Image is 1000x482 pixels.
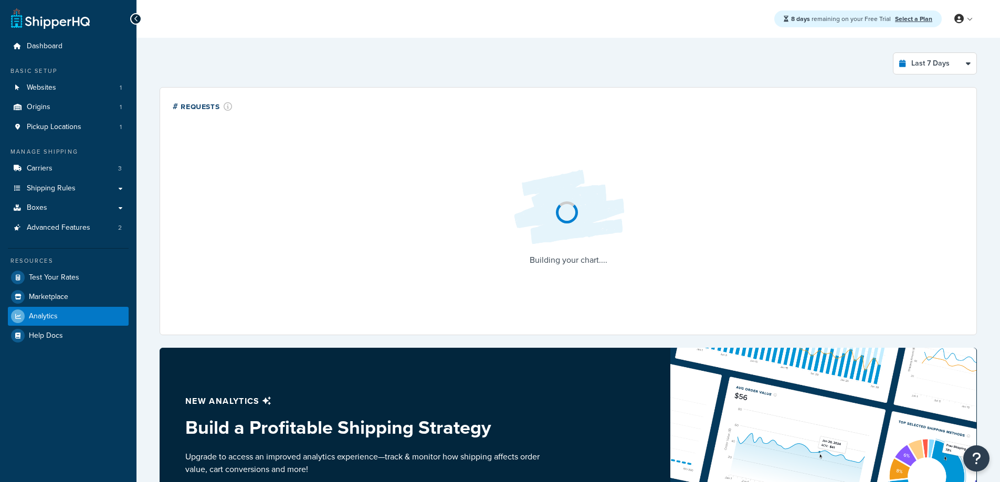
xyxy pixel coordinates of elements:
span: Marketplace [29,293,68,302]
a: Test Your Rates [8,268,129,287]
span: Shipping Rules [27,184,76,193]
li: Carriers [8,159,129,178]
a: Shipping Rules [8,179,129,198]
span: Carriers [27,164,52,173]
a: Boxes [8,198,129,218]
a: Select a Plan [895,14,932,24]
span: 1 [120,83,122,92]
p: New analytics [185,394,543,409]
img: Loading... [506,162,631,253]
a: Advanced Features2 [8,218,129,238]
span: Test Your Rates [29,273,79,282]
strong: 8 days [791,14,810,24]
span: 2 [118,223,122,232]
span: 1 [120,123,122,132]
li: Pickup Locations [8,117,129,137]
a: Analytics [8,307,129,326]
a: Carriers3 [8,159,129,178]
span: Boxes [27,203,47,212]
span: Help Docs [29,331,63,340]
span: 3 [118,164,122,173]
span: 1 [120,103,122,112]
a: Websites1 [8,78,129,98]
div: # Requests [173,100,233,112]
p: Building your chart.... [506,253,631,267]
li: Advanced Features [8,218,129,238]
span: Pickup Locations [27,123,81,132]
a: Pickup Locations1 [8,117,129,137]
span: Advanced Features [27,223,90,232]
a: Origins1 [8,98,129,117]
span: Dashboard [27,42,62,51]
li: Origins [8,98,129,117]
a: Help Docs [8,326,129,345]
a: Dashboard [8,37,129,56]
span: Websites [27,83,56,92]
a: Marketplace [8,287,129,306]
div: Basic Setup [8,67,129,76]
p: Upgrade to access an improved analytics experience—track & monitor how shipping affects order val... [185,451,543,476]
div: Resources [8,256,129,265]
button: Open Resource Center [963,445,990,472]
li: Websites [8,78,129,98]
h3: Build a Profitable Shipping Strategy [185,417,543,438]
span: Origins [27,103,50,112]
div: Manage Shipping [8,147,129,156]
span: Analytics [29,312,58,321]
span: remaining on your Free Trial [791,14,892,24]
